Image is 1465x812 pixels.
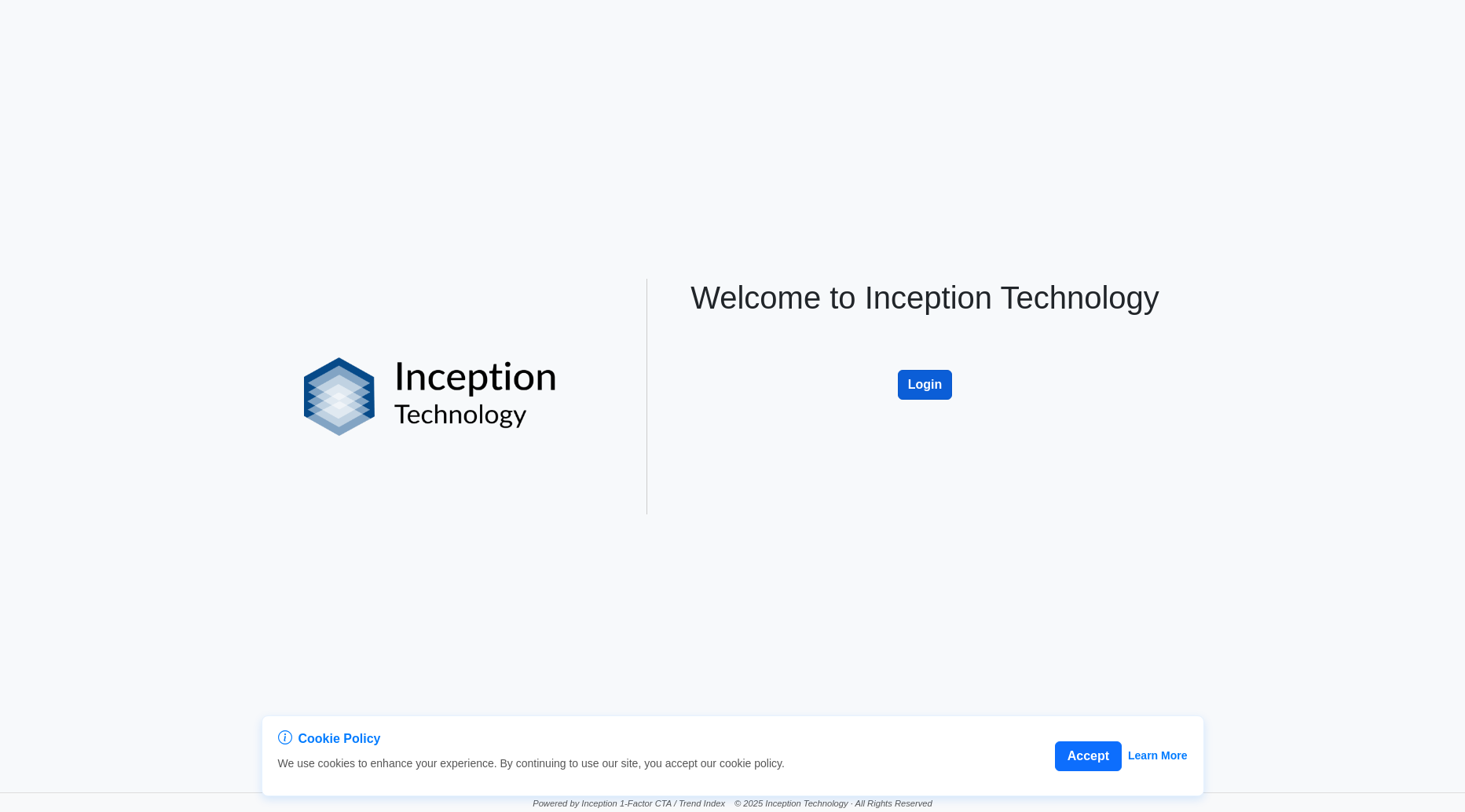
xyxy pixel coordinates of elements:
button: Login [898,370,953,400]
a: Login [898,353,953,367]
button: Accept [1055,741,1122,771]
p: We use cookies to enhance your experience. By continuing to use our site, you accept our cookie p... [278,755,785,772]
span: Cookie Policy [298,730,381,748]
img: logo%20black.png [304,357,556,436]
a: Learn More [1128,748,1187,764]
h1: Welcome to Inception Technology [676,279,1175,316]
